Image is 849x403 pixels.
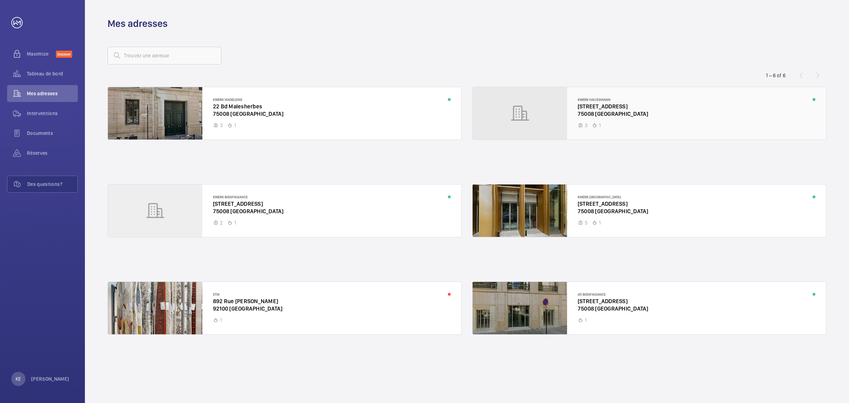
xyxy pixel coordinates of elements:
[27,70,78,77] span: Tableau de bord
[56,51,72,58] span: Discover
[16,375,21,382] p: KE
[27,110,78,117] span: Interventions
[31,375,69,382] p: [PERSON_NAME]
[766,72,786,79] div: 1 – 6 of 6
[27,149,78,157] span: Réserves
[27,50,56,57] span: Maximize
[27,130,78,137] span: Documents
[108,17,168,30] h1: Mes adresses
[27,90,78,97] span: Mes adresses
[27,181,77,188] span: Des questions?
[108,47,221,64] input: Trouvez une adresse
